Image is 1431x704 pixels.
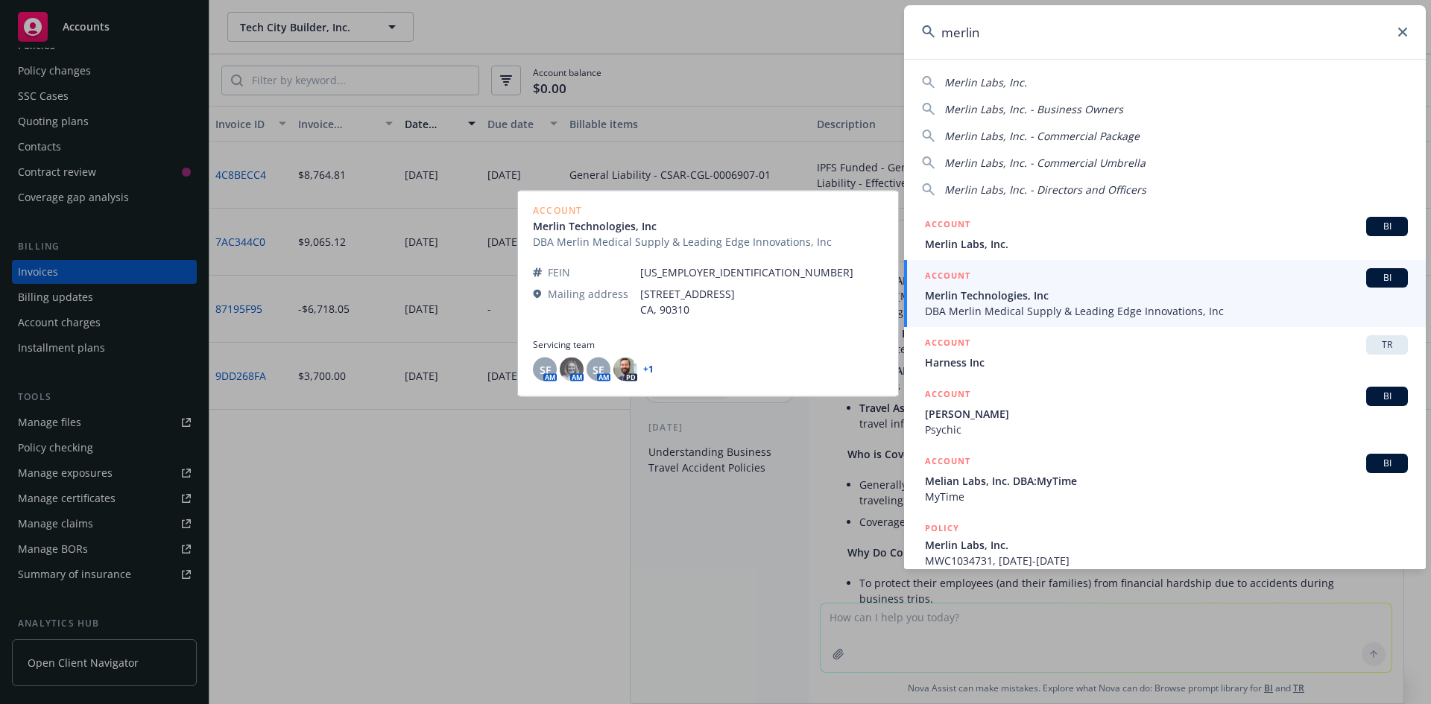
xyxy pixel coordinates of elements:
[904,445,1426,513] a: ACCOUNTBIMelian Labs, Inc. DBA:MyTimeMyTime
[944,129,1140,143] span: Merlin Labs, Inc. - Commercial Package
[925,217,970,235] h5: ACCOUNT
[925,454,970,472] h5: ACCOUNT
[925,489,1408,504] span: MyTime
[1372,271,1402,285] span: BI
[904,327,1426,378] a: ACCOUNTTRHarness Inc
[925,355,1408,370] span: Harness Inc
[904,260,1426,327] a: ACCOUNTBIMerlin Technologies, IncDBA Merlin Medical Supply & Leading Edge Innovations, Inc
[925,406,1408,422] span: [PERSON_NAME]
[944,75,1027,89] span: Merlin Labs, Inc.
[904,209,1426,260] a: ACCOUNTBIMerlin Labs, Inc.
[925,268,970,286] h5: ACCOUNT
[944,102,1123,116] span: Merlin Labs, Inc. - Business Owners
[925,236,1408,252] span: Merlin Labs, Inc.
[1372,220,1402,233] span: BI
[904,5,1426,59] input: Search...
[925,335,970,353] h5: ACCOUNT
[904,513,1426,577] a: POLICYMerlin Labs, Inc.MWC1034731, [DATE]-[DATE]
[1372,390,1402,403] span: BI
[925,521,959,536] h5: POLICY
[1372,457,1402,470] span: BI
[925,473,1408,489] span: Melian Labs, Inc. DBA:MyTime
[925,553,1408,568] span: MWC1034731, [DATE]-[DATE]
[925,288,1408,303] span: Merlin Technologies, Inc
[925,422,1408,437] span: Psychic
[925,537,1408,553] span: Merlin Labs, Inc.
[944,183,1146,197] span: Merlin Labs, Inc. - Directors and Officers
[944,156,1146,170] span: Merlin Labs, Inc. - Commercial Umbrella
[1372,338,1402,352] span: TR
[925,387,970,405] h5: ACCOUNT
[904,378,1426,445] a: ACCOUNTBI[PERSON_NAME]Psychic
[925,303,1408,319] span: DBA Merlin Medical Supply & Leading Edge Innovations, Inc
